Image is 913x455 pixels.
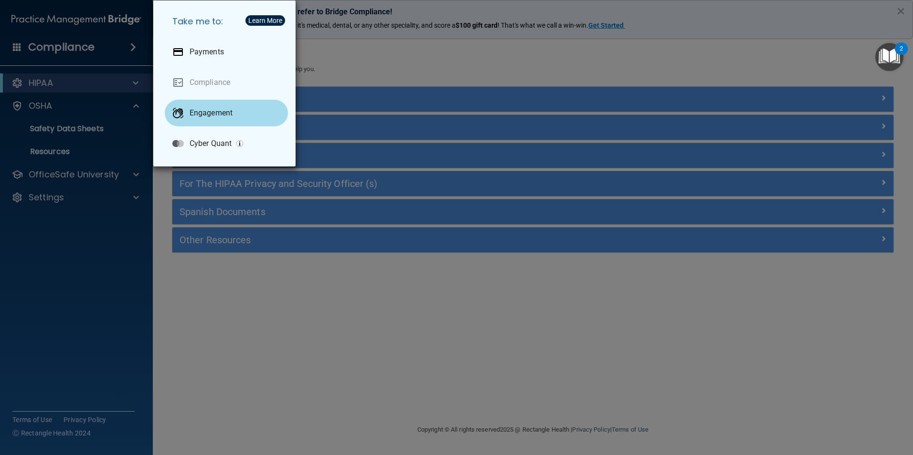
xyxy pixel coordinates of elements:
p: Payments [190,47,224,57]
h5: Take me to: [165,8,288,35]
a: Cyber Quant [165,130,288,157]
a: Payments [165,39,288,65]
div: 2 [900,49,903,61]
div: Learn More [248,17,282,24]
button: Learn More [245,15,285,26]
p: Cyber Quant [190,139,232,148]
button: Open Resource Center, 2 new notifications [875,43,903,71]
a: Compliance [165,69,288,96]
p: Engagement [190,108,233,118]
a: Engagement [165,100,288,126]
